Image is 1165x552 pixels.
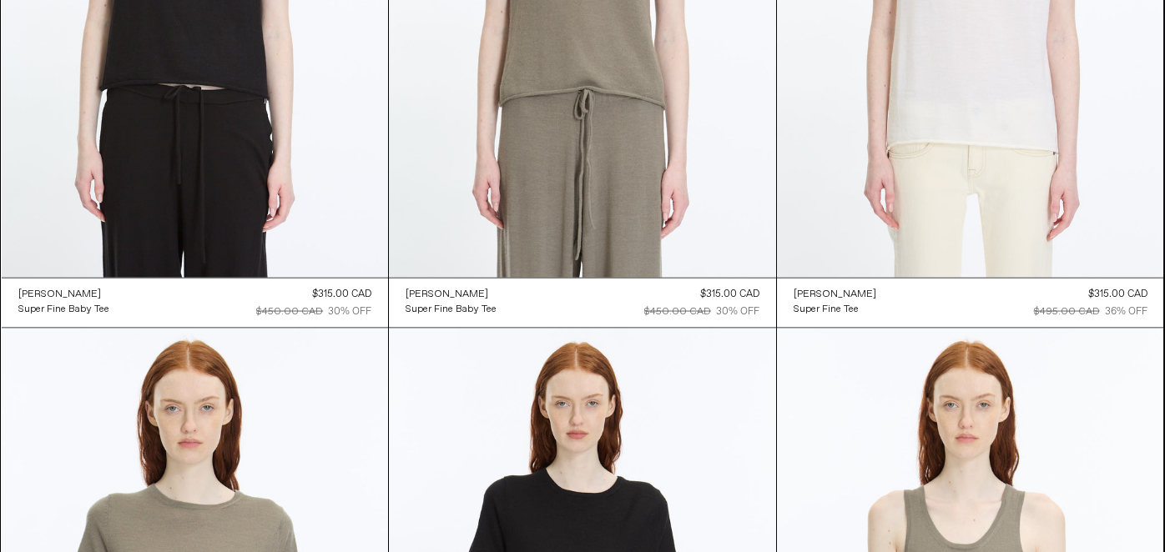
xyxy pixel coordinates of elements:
[716,304,759,319] div: 30% OFF
[1033,304,1099,319] div: $495.00 CAD
[18,288,101,302] div: [PERSON_NAME]
[18,302,109,317] a: Super Fine Baby Tee
[406,287,497,302] a: [PERSON_NAME]
[406,302,497,317] a: Super Fine Baby Tee
[1104,304,1147,319] div: 36% OFF
[18,287,109,302] a: [PERSON_NAME]
[794,303,859,317] div: Super Fine Tee
[256,304,323,319] div: $450.00 CAD
[18,303,109,317] div: Super Fine Baby Tee
[700,287,759,302] div: $315.00 CAD
[1087,287,1147,302] div: $315.00 CAD
[794,288,876,302] div: [PERSON_NAME]
[312,287,371,302] div: $315.00 CAD
[406,288,488,302] div: [PERSON_NAME]
[794,302,876,317] a: Super Fine Tee
[328,304,371,319] div: 30% OFF
[794,287,876,302] a: [PERSON_NAME]
[644,304,711,319] div: $450.00 CAD
[406,303,497,317] div: Super Fine Baby Tee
